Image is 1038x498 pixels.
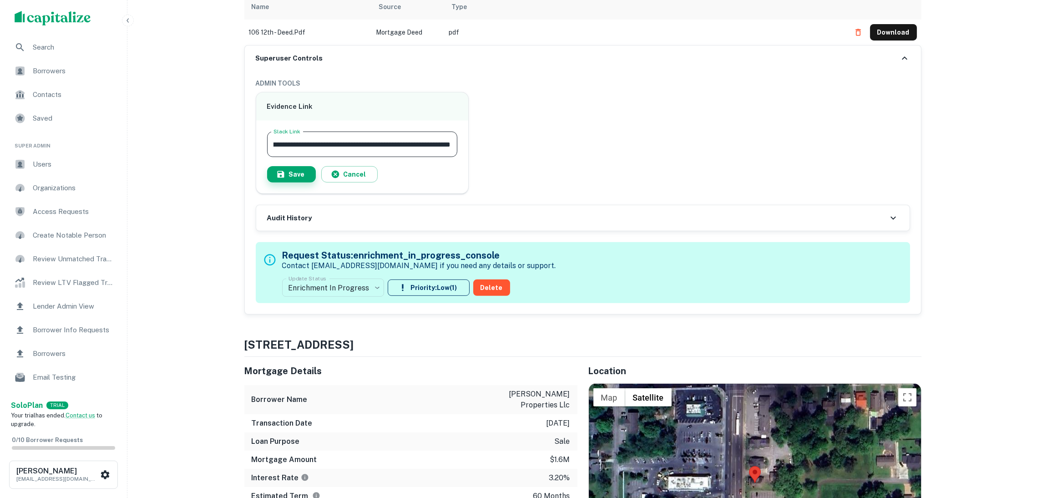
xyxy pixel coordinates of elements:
[267,213,312,224] h6: Audit History
[11,401,43,410] strong: Solo Plan
[33,277,114,288] span: Review LTV Flagged Transactions
[11,400,43,411] a: SoloPlan
[321,166,378,183] button: Cancel
[282,249,556,262] h5: Request Status: enrichment_in_progress_console
[7,84,120,106] a: Contacts
[252,394,308,405] h6: Borrower Name
[33,206,114,217] span: Access Requests
[388,279,470,296] button: Priority:Low(1)
[379,1,401,12] div: Source
[289,274,326,282] label: Update Status
[7,390,120,412] a: Email Analytics
[33,183,114,193] span: Organizations
[870,24,917,41] button: Download
[7,343,120,365] a: Borrowers
[252,473,309,483] h6: Interest Rate
[256,53,323,64] h6: Superuser Controls
[16,475,98,483] p: [EMAIL_ADDRESS][DOMAIN_NAME]
[588,364,922,378] h5: Location
[252,418,313,429] h6: Transaction Date
[549,473,570,483] p: 3.20%
[7,224,120,246] a: Create Notable Person
[33,348,114,359] span: Borrowers
[7,319,120,341] a: Borrower Info Requests
[252,436,300,447] h6: Loan Purpose
[372,20,445,45] td: Mortgage Deed
[547,418,570,429] p: [DATE]
[7,60,120,82] a: Borrowers
[33,66,114,76] span: Borrowers
[301,473,309,482] svg: The interest rates displayed on the website are for informational purposes only and may be report...
[252,454,317,465] h6: Mortgage Amount
[267,102,458,112] h6: Evidence Link
[15,11,91,25] img: capitalize-logo.png
[898,388,916,407] button: Toggle fullscreen view
[256,78,910,88] h6: ADMIN TOOLS
[625,388,672,407] button: Show satellite imagery
[7,153,120,175] a: Users
[445,20,846,45] td: pdf
[273,127,300,135] label: Slack Link
[992,425,1038,469] iframe: Chat Widget
[550,454,570,465] p: $1.6m
[33,372,114,383] span: Email Testing
[252,1,269,12] div: Name
[452,1,467,12] div: Type
[7,36,120,58] a: Search
[282,275,384,300] div: Enrichment In Progress
[593,388,625,407] button: Show street map
[7,177,120,199] a: Organizations
[282,260,556,271] p: Contact [EMAIL_ADDRESS][DOMAIN_NAME] if you need any details or support.
[7,295,120,317] a: Lender Admin View
[555,436,570,447] p: sale
[244,364,577,378] h5: Mortgage Details
[33,325,114,335] span: Borrower Info Requests
[33,159,114,170] span: Users
[33,42,114,53] span: Search
[33,301,114,312] span: Lender Admin View
[7,272,120,294] a: Review LTV Flagged Transactions
[7,248,120,270] a: Review Unmatched Transactions
[33,254,114,264] span: Review Unmatched Transactions
[488,389,570,411] p: [PERSON_NAME] properties llc
[7,201,120,223] a: Access Requests
[12,437,83,443] span: 0 / 10 Borrower Requests
[850,25,866,40] button: Delete file
[473,279,510,296] button: Delete
[7,107,120,129] a: Saved
[267,166,316,183] button: Save
[11,412,102,428] span: Your trial has ended. to upgrade.
[9,461,118,489] button: [PERSON_NAME][EMAIL_ADDRESS][DOMAIN_NAME]
[33,113,114,124] span: Saved
[46,401,68,409] div: TRIAL
[66,412,95,419] a: Contact us
[244,20,372,45] td: 106 12th - deed.pdf
[16,468,98,475] h6: [PERSON_NAME]
[7,131,120,153] li: Super Admin
[244,336,922,353] h4: [STREET_ADDRESS]
[7,366,120,388] a: Email Testing
[33,230,114,241] span: Create Notable Person
[33,89,114,100] span: Contacts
